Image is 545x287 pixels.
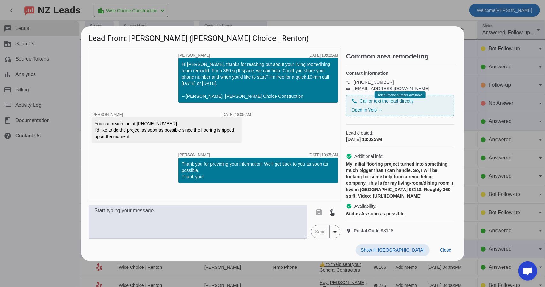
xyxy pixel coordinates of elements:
[346,161,454,199] div: My initial flooring project turned into something much bigger than I can handle. So, I will be lo...
[346,153,352,159] mat-icon: check_circle
[360,98,414,104] span: Call or text the lead directly
[178,53,210,57] span: [PERSON_NAME]
[518,261,537,281] div: Open chat
[346,136,454,143] div: [DATE] 10:02:AM
[352,98,357,104] mat-icon: phone
[222,113,251,117] div: [DATE] 10:05:AM
[354,153,384,159] span: Additional info:
[95,120,238,140] div: You can reach me at [PHONE_NUMBER]. I'd like to do the project as soon as possible since the floo...
[182,161,335,180] div: Thank you for providing your information! We'll get back to you as soon as possible. Thank you!​
[331,228,339,236] mat-icon: arrow_drop_down
[346,211,454,217] div: As soon as possible
[346,130,454,136] span: Lead created:
[354,86,429,91] a: [EMAIL_ADDRESS][DOMAIN_NAME]
[346,70,454,76] h4: Contact information
[178,153,210,157] span: [PERSON_NAME]
[346,228,354,233] mat-icon: location_on
[346,211,361,216] strong: Status:
[377,93,422,97] span: Temp Phone number available
[354,80,394,85] a: [PHONE_NUMBER]
[346,203,352,209] mat-icon: check_circle
[346,53,457,59] h2: Common area remodeling
[81,26,464,48] h1: Lead From: [PERSON_NAME] ([PERSON_NAME] Choice | Renton)
[440,247,451,252] span: Close
[435,244,457,256] button: Close
[354,228,381,233] strong: Postal Code:
[354,228,394,234] span: 98118
[354,203,377,209] span: Availability:
[346,87,354,90] mat-icon: email
[308,153,338,157] div: [DATE] 10:05:AM
[308,53,338,57] div: [DATE] 10:02:AM
[356,244,429,256] button: Show in [GEOGRAPHIC_DATA]
[352,107,382,112] a: Open in Yelp →
[182,61,335,99] div: Hi [PERSON_NAME], thanks for reaching out about your living room/dining room remodel. For a 360 s...
[328,208,336,216] mat-icon: touch_app
[346,81,354,84] mat-icon: phone
[92,112,123,117] span: [PERSON_NAME]
[361,247,424,252] span: Show in [GEOGRAPHIC_DATA]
